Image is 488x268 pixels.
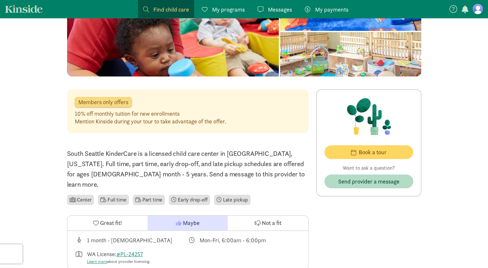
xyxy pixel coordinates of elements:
[98,195,129,205] li: Full time
[67,148,309,190] p: South Seattle KinderCare is a licensed child care center in [GEOGRAPHIC_DATA], [US_STATE]. Full t...
[133,195,165,205] li: Part time
[75,110,226,118] div: 10% off monthly tuition for new enrollments
[262,219,281,227] span: Not a fit
[212,5,245,14] span: My programs
[183,219,200,227] span: Maybe
[228,216,308,230] button: Not a fit
[324,174,413,188] button: Send provider a message
[75,118,226,125] div: Mention Kinside during your tour to take advantage of the offer.
[324,145,413,159] button: Book a tour
[87,236,172,245] div: 1 month - [DEMOGRAPHIC_DATA]
[268,5,292,14] span: Messages
[153,5,189,14] span: Find child care
[169,195,210,205] li: Early drop-off
[87,250,150,265] div: WA License:
[359,148,387,156] span: Book a tour
[100,219,122,227] span: Great fit!
[87,259,107,264] a: Learn more
[315,5,348,14] span: My payments
[116,250,143,258] a: #PL-24257
[78,99,128,105] span: Members only offers
[5,5,43,13] a: Kinside
[67,216,148,230] button: Great fit!
[67,195,94,205] li: Center
[200,236,266,245] div: Mon-Fri, 6:00am - 6:00pm
[87,258,150,265] div: about provider licensing.
[75,250,188,265] div: License number
[324,164,413,172] p: Want to ask a question?
[338,177,399,186] span: Send provider a message
[188,236,301,245] div: Class schedule
[148,216,228,230] button: Maybe
[75,236,188,245] div: Age range for children that this provider cares for
[214,195,251,205] li: Late pickup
